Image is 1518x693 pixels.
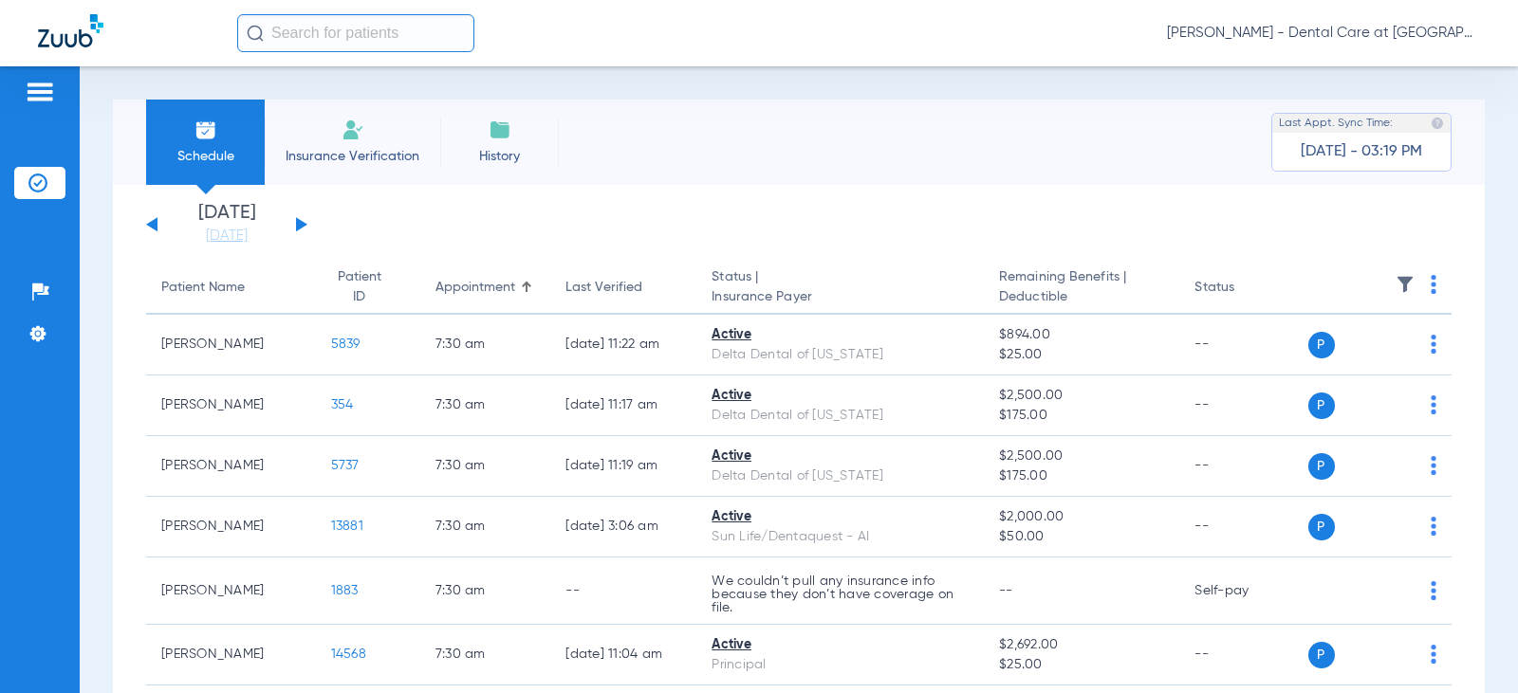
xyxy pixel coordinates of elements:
[550,436,696,497] td: [DATE] 11:19 AM
[696,262,984,315] th: Status |
[1431,645,1436,664] img: group-dot-blue.svg
[146,436,316,497] td: [PERSON_NAME]
[1308,642,1335,668] span: P
[565,278,642,298] div: Last Verified
[420,625,551,685] td: 7:30 AM
[331,647,366,661] span: 14568
[999,507,1164,527] span: $2,000.00
[712,325,969,345] div: Active
[712,527,969,547] div: Sun Life/Dentaquest - AI
[1431,456,1436,475] img: group-dot-blue.svg
[146,315,316,375] td: [PERSON_NAME]
[454,147,545,166] span: History
[194,119,217,141] img: Schedule
[1179,625,1307,685] td: --
[712,447,969,466] div: Active
[1308,332,1335,358] span: P
[170,227,284,246] a: [DATE]
[1431,335,1436,354] img: group-dot-blue.svg
[550,375,696,436] td: [DATE] 11:17 AM
[1396,275,1415,294] img: filter.svg
[712,345,969,365] div: Delta Dental of [US_STATE]
[1308,392,1335,419] span: P
[331,267,388,307] div: Patient ID
[1179,497,1307,557] td: --
[999,406,1164,426] span: $175.00
[712,466,969,486] div: Delta Dental of [US_STATE]
[420,375,551,436] td: 7:30 AM
[1167,24,1480,43] span: [PERSON_NAME] - Dental Care at [GEOGRAPHIC_DATA]
[237,14,474,52] input: Search for patients
[999,584,1013,597] span: --
[550,497,696,557] td: [DATE] 3:06 AM
[170,204,284,246] li: [DATE]
[342,119,364,141] img: Manual Insurance Verification
[161,278,301,298] div: Patient Name
[999,325,1164,345] span: $894.00
[279,147,426,166] span: Insurance Verification
[38,14,103,47] img: Zuub Logo
[1301,142,1422,161] span: [DATE] - 03:19 PM
[1179,262,1307,315] th: Status
[420,497,551,557] td: 7:30 AM
[999,447,1164,466] span: $2,500.00
[565,278,681,298] div: Last Verified
[1179,436,1307,497] td: --
[489,119,511,141] img: History
[331,520,363,533] span: 13881
[1431,275,1436,294] img: group-dot-blue.svg
[712,655,969,675] div: Principal
[247,25,264,42] img: Search Icon
[1179,557,1307,625] td: Self-pay
[1179,375,1307,436] td: --
[1279,114,1393,133] span: Last Appt. Sync Time:
[712,287,969,307] span: Insurance Payer
[420,315,551,375] td: 7:30 AM
[420,436,551,497] td: 7:30 AM
[1179,315,1307,375] td: --
[331,459,360,472] span: 5737
[146,497,316,557] td: [PERSON_NAME]
[999,386,1164,406] span: $2,500.00
[1308,514,1335,540] span: P
[999,635,1164,655] span: $2,692.00
[712,574,969,614] p: We couldn’t pull any insurance info because they don’t have coverage on file.
[331,398,354,411] span: 354
[161,278,245,298] div: Patient Name
[999,527,1164,547] span: $50.00
[999,287,1164,307] span: Deductible
[1431,517,1436,536] img: group-dot-blue.svg
[550,315,696,375] td: [DATE] 11:22 AM
[435,278,536,298] div: Appointment
[420,557,551,625] td: 7:30 AM
[435,278,515,298] div: Appointment
[550,557,696,625] td: --
[1431,117,1444,130] img: last sync help info
[712,386,969,406] div: Active
[550,625,696,685] td: [DATE] 11:04 AM
[984,262,1179,315] th: Remaining Benefits |
[146,625,316,685] td: [PERSON_NAME]
[712,635,969,655] div: Active
[331,267,405,307] div: Patient ID
[146,557,316,625] td: [PERSON_NAME]
[146,375,316,436] td: [PERSON_NAME]
[331,584,359,597] span: 1883
[1308,453,1335,480] span: P
[331,337,361,351] span: 5839
[1431,581,1436,600] img: group-dot-blue.svg
[999,466,1164,486] span: $175.00
[712,507,969,527] div: Active
[160,147,250,166] span: Schedule
[999,655,1164,675] span: $25.00
[999,345,1164,365] span: $25.00
[712,406,969,426] div: Delta Dental of [US_STATE]
[1431,395,1436,414] img: group-dot-blue.svg
[25,81,55,103] img: hamburger-icon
